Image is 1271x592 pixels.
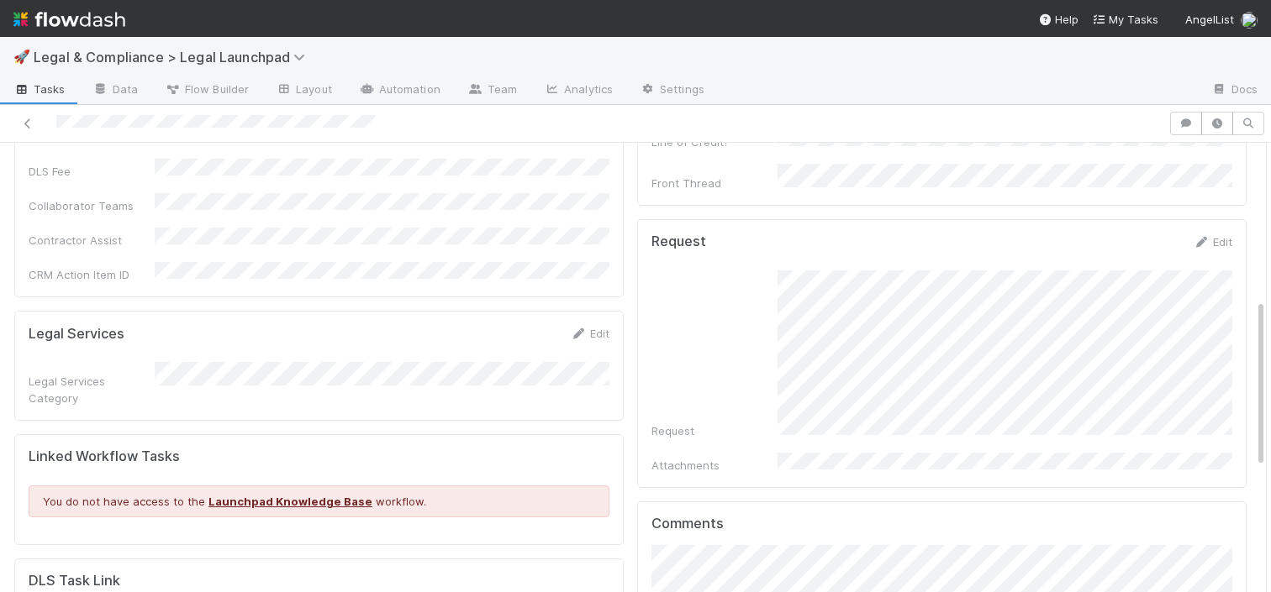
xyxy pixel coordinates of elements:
[29,197,155,214] div: Collaborator Teams
[13,50,30,64] span: 🚀
[29,232,155,249] div: Contractor Assist
[530,77,626,104] a: Analytics
[345,77,454,104] a: Automation
[1185,13,1234,26] span: AngelList
[1092,13,1158,26] span: My Tasks
[165,81,249,97] span: Flow Builder
[29,373,155,406] div: Legal Services Category
[651,457,778,474] div: Attachments
[1198,77,1271,104] a: Docs
[29,448,609,465] h5: Linked Workflow Tasks
[651,233,706,250] h5: Request
[454,77,530,104] a: Team
[13,81,66,97] span: Tasks
[34,49,314,65] span: Legal & Compliance > Legal Launchpad
[79,77,151,104] a: Data
[1038,11,1079,28] div: Help
[29,485,609,517] div: You do not have access to the workflow.
[1241,12,1258,29] img: avatar_cd087ddc-540b-4a45-9726-71183506ed6a.png
[626,77,718,104] a: Settings
[651,516,1232,532] h5: Comments
[570,327,609,340] a: Edit
[151,77,262,104] a: Flow Builder
[29,326,124,343] h5: Legal Services
[208,495,372,508] a: Launchpad Knowledge Base
[651,175,778,191] div: Front Thread
[262,77,345,104] a: Layout
[13,5,125,34] img: logo-inverted-e16ddd16eac7371096b0.svg
[29,163,155,180] div: DLS Fee
[29,573,120,589] h5: DLS Task Link
[1092,11,1158,28] a: My Tasks
[1193,235,1232,249] a: Edit
[651,422,778,439] div: Request
[29,266,155,283] div: CRM Action Item ID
